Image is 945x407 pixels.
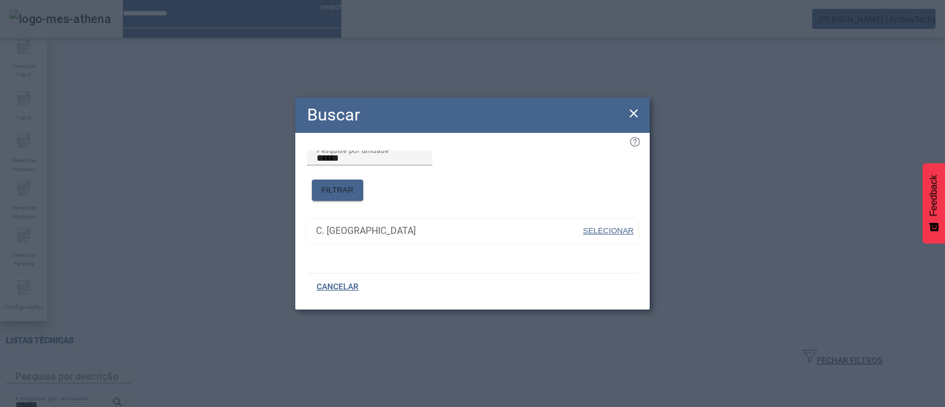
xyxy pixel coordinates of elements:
h2: Buscar [307,102,360,128]
button: FILTRAR [312,180,363,201]
span: CANCELAR [317,281,359,293]
span: C. [GEOGRAPHIC_DATA] [316,224,582,238]
span: SELECIONAR [583,226,634,235]
span: FILTRAR [321,184,354,196]
button: SELECIONAR [582,220,635,242]
button: Feedback - Mostrar pesquisa [923,163,945,243]
span: Feedback [928,175,939,216]
mat-label: Pesquise por unidade [317,146,389,154]
button: CANCELAR [307,276,368,298]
